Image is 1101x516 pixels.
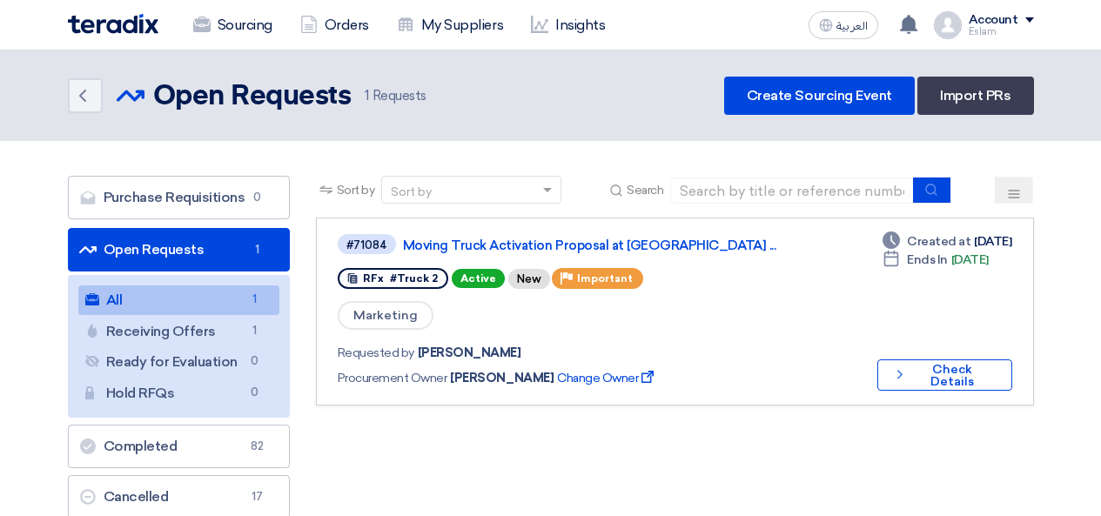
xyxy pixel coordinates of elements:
[670,178,914,204] input: Search by title or reference number
[179,6,286,44] a: Sourcing
[78,317,279,346] a: Receiving Offers
[724,77,915,115] a: Create Sourcing Event
[577,272,633,285] span: Important
[286,6,383,44] a: Orders
[418,344,521,362] span: [PERSON_NAME]
[969,27,1034,37] div: Eslam
[383,6,517,44] a: My Suppliers
[969,13,1018,28] div: Account
[68,228,290,271] a: Open Requests1
[365,88,369,104] span: 1
[517,6,619,44] a: Insights
[907,232,970,251] span: Created at
[78,379,279,408] a: Hold RFQs
[338,301,433,330] span: Marketing
[403,238,838,253] a: Moving Truck Activation Proposal at [GEOGRAPHIC_DATA] ...
[391,183,432,201] div: Sort by
[934,11,962,39] img: profile_test.png
[390,272,438,285] span: #Truck 2
[337,181,375,199] span: Sort by
[917,77,1033,115] a: Import PRs
[877,359,1012,391] button: Check Details
[508,269,550,289] div: New
[365,86,426,106] span: Requests
[78,285,279,315] a: All
[68,14,158,34] img: Teradix logo
[245,352,265,371] span: 0
[68,176,290,219] a: Purchase Requisitions0
[68,425,290,468] a: Completed82
[245,322,265,340] span: 1
[338,344,414,362] span: Requested by
[153,79,352,114] h2: Open Requests
[245,291,265,309] span: 1
[247,189,268,206] span: 0
[247,438,268,455] span: 82
[245,384,265,402] span: 0
[247,488,268,506] span: 17
[627,181,663,199] span: Search
[338,369,447,387] span: Procurement Owner
[836,20,868,32] span: العربية
[78,347,279,377] a: Ready for Evaluation
[363,272,384,285] span: RFx
[346,239,387,251] div: #71084
[907,251,948,269] span: Ends In
[452,269,505,288] span: Active
[247,241,268,258] span: 1
[883,251,989,269] div: [DATE]
[809,11,878,39] button: العربية
[450,369,554,387] span: [PERSON_NAME]
[883,232,1011,251] div: [DATE]
[557,369,657,387] span: Change Owner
